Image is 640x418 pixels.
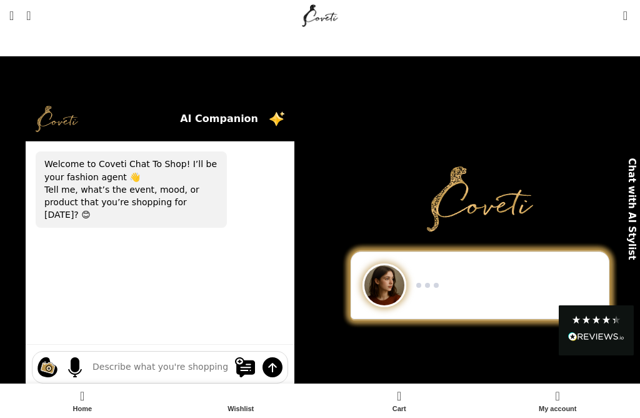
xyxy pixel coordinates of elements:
[479,387,637,415] a: My account
[485,405,631,413] span: My account
[168,405,314,413] span: Wishlist
[559,305,634,355] div: Read All Reviews
[20,3,37,28] a: Search
[299,9,341,20] a: Site logo
[427,166,533,232] img: Primary Gold
[604,3,617,28] div: My Wishlist
[624,6,633,16] span: 0
[9,405,156,413] span: Home
[162,387,321,415] a: Wishlist
[326,405,472,413] span: Cart
[320,387,479,415] a: 0 Cart
[568,330,624,346] div: Read All Reviews
[162,387,321,415] div: My wishlist
[3,387,162,415] a: Home
[617,3,634,28] a: 0
[397,387,407,396] span: 0
[3,3,20,28] a: Open mobile menu
[320,387,479,415] div: My cart
[571,315,621,325] div: 4.28 Stars
[336,250,624,320] div: Chat to Shop demo
[568,332,624,341] img: REVIEWS.io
